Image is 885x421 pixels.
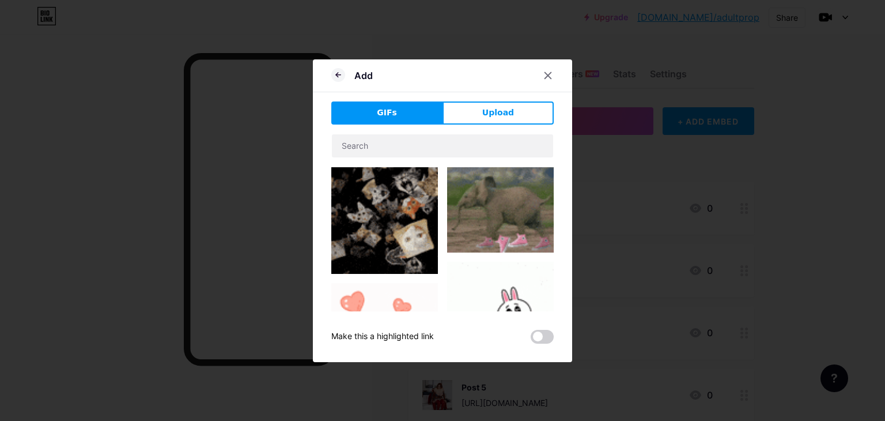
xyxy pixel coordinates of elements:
div: Add [354,69,373,82]
div: Make this a highlighted link [331,330,434,344]
button: Upload [442,102,554,125]
button: GIFs [331,102,442,125]
img: Gihpy [447,262,554,354]
span: Upload [482,107,514,119]
input: Search [332,134,553,157]
img: Gihpy [447,167,554,253]
img: Gihpy [331,283,438,390]
img: Gihpy [331,167,438,274]
span: GIFs [377,107,397,119]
